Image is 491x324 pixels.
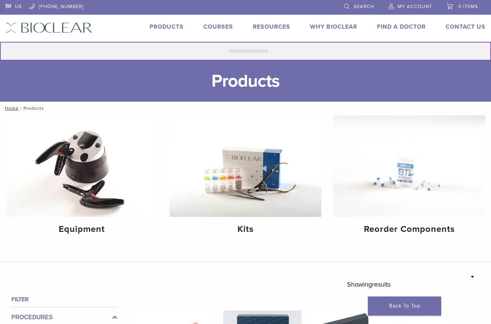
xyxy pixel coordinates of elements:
[19,106,23,110] span: /
[11,295,117,304] h4: Filter
[6,115,158,217] img: Equipment
[203,23,233,30] a: Courses
[170,115,322,241] a: Kits
[333,115,485,217] img: Reorder Components
[398,4,432,10] span: My Account
[3,106,19,111] a: Home
[333,115,485,241] a: Reorder Components
[339,223,479,236] h4: Reorder Components
[253,23,290,30] a: Resources
[458,4,478,10] span: 0 items
[377,23,426,30] a: Find A Doctor
[347,277,391,292] p: Showing results
[6,115,158,241] a: Equipment
[310,23,357,30] a: Why Bioclear
[446,23,486,30] a: Contact Us
[176,223,316,236] h4: Kits
[11,313,117,322] label: Procedures
[5,22,92,33] img: Bioclear
[149,23,184,30] a: Products
[354,4,374,10] span: Search
[170,115,322,217] img: Kits
[368,296,441,316] a: Back To Top
[12,223,152,236] h4: Equipment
